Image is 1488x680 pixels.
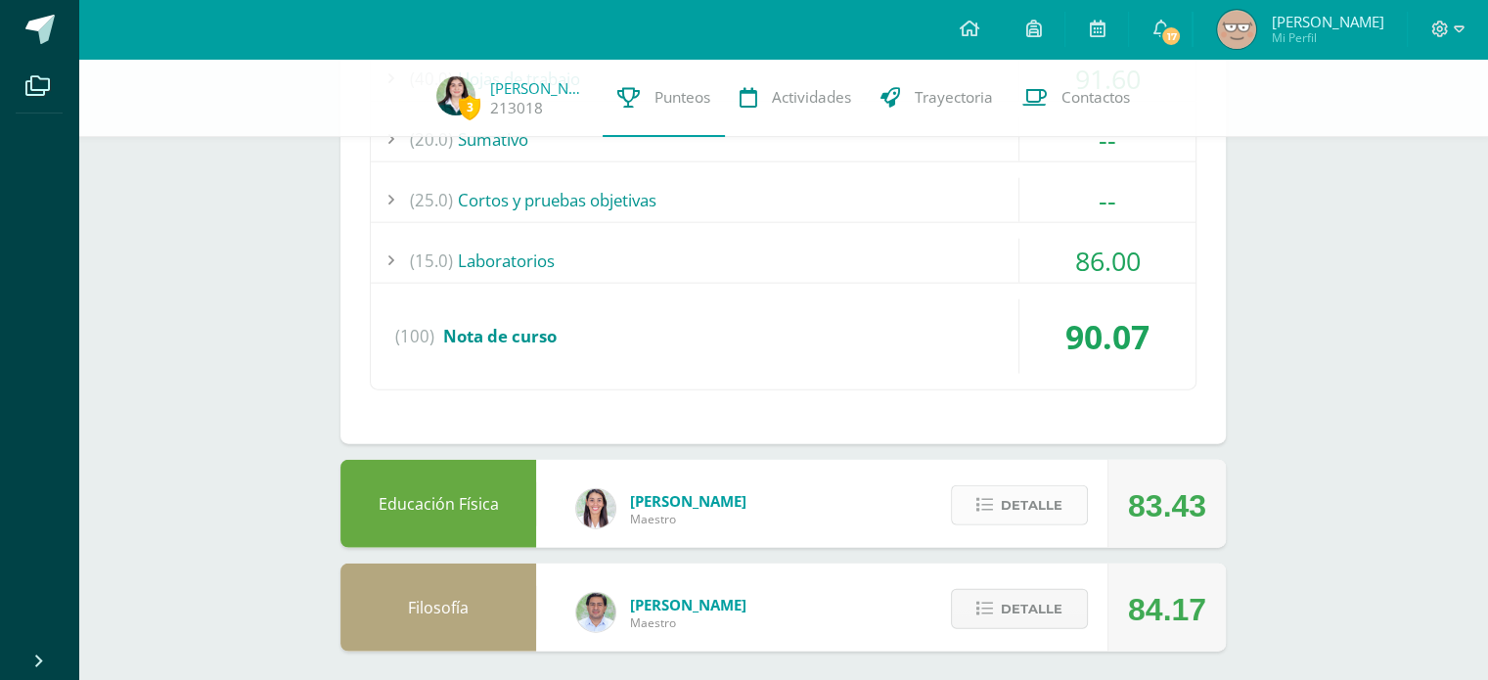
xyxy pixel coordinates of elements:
[410,117,453,161] span: (20.0)
[410,239,453,283] span: (15.0)
[576,489,615,528] img: 68dbb99899dc55733cac1a14d9d2f825.png
[576,593,615,632] img: f767cae2d037801592f2ba1a5db71a2a.png
[772,87,851,108] span: Actividades
[1271,29,1383,46] span: Mi Perfil
[371,178,1195,222] div: Cortos y pruebas objetivas
[725,59,866,137] a: Actividades
[410,178,453,222] span: (25.0)
[1019,299,1195,374] div: 90.07
[1128,462,1206,550] div: 83.43
[371,239,1195,283] div: Laboratorios
[603,59,725,137] a: Punteos
[630,614,746,631] span: Maestro
[630,595,746,614] span: [PERSON_NAME]
[654,87,710,108] span: Punteos
[1061,87,1130,108] span: Contactos
[1019,117,1195,161] div: --
[1128,566,1206,654] div: 84.17
[340,564,536,652] div: Filosofía
[340,460,536,548] div: Educación Física
[490,98,543,118] a: 213018
[630,491,746,511] span: [PERSON_NAME]
[371,117,1195,161] div: Sumativo
[443,325,557,347] span: Nota de curso
[459,95,480,119] span: 3
[866,59,1008,137] a: Trayectoria
[1271,12,1383,31] span: [PERSON_NAME]
[951,485,1088,525] button: Detalle
[1001,487,1062,523] span: Detalle
[395,299,434,374] span: (100)
[1019,239,1195,283] div: 86.00
[1001,591,1062,627] span: Detalle
[1019,178,1195,222] div: --
[1008,59,1145,137] a: Contactos
[630,511,746,527] span: Maestro
[1160,25,1182,47] span: 17
[490,78,588,98] a: [PERSON_NAME]
[915,87,993,108] span: Trayectoria
[951,589,1088,629] button: Detalle
[1217,10,1256,49] img: 1d5ff08e5e634c33347504321c809827.png
[436,76,475,115] img: 4935db1020889ec8a770b94a1ae4485b.png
